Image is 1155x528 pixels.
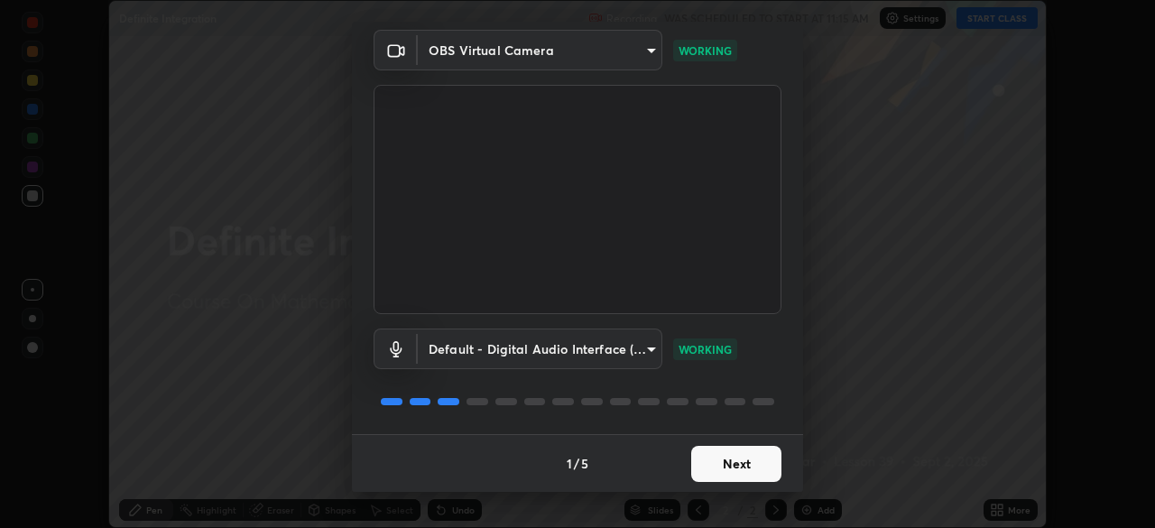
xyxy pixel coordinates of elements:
p: WORKING [679,42,732,59]
button: Next [691,446,781,482]
div: OBS Virtual Camera [418,30,662,70]
h4: / [574,454,579,473]
h4: 1 [567,454,572,473]
h4: 5 [581,454,588,473]
div: OBS Virtual Camera [418,329,662,369]
p: WORKING [679,341,732,357]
